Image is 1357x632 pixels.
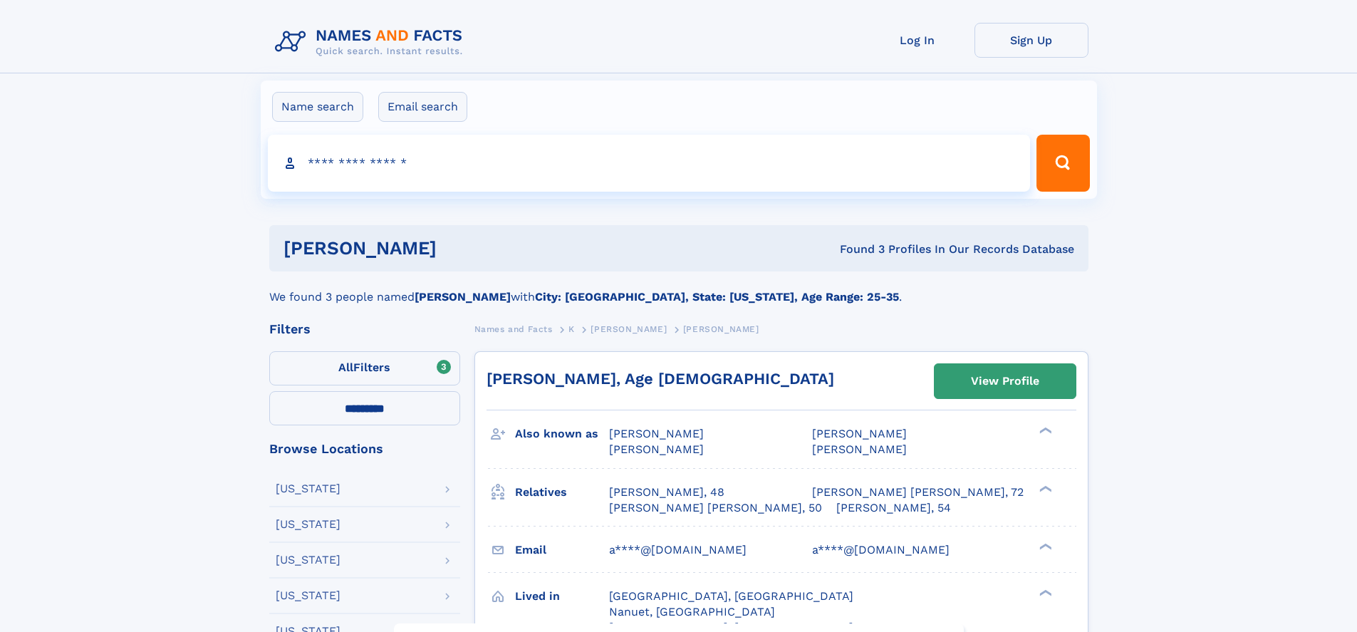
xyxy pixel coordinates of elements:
[568,324,575,334] span: K
[638,242,1074,257] div: Found 3 Profiles In Our Records Database
[1036,426,1053,435] div: ❯
[269,323,460,336] div: Filters
[338,361,353,374] span: All
[861,23,974,58] a: Log In
[609,605,775,618] span: Nanuet, [GEOGRAPHIC_DATA]
[515,422,609,446] h3: Also known as
[609,485,724,500] a: [PERSON_NAME], 48
[974,23,1088,58] a: Sign Up
[515,584,609,608] h3: Lived in
[284,239,638,257] h1: [PERSON_NAME]
[568,320,575,338] a: K
[269,271,1088,306] div: We found 3 people named with .
[1036,484,1053,493] div: ❯
[474,320,553,338] a: Names and Facts
[812,427,907,440] span: [PERSON_NAME]
[1036,135,1089,192] button: Search Button
[1036,588,1053,597] div: ❯
[609,500,822,516] a: [PERSON_NAME] [PERSON_NAME], 50
[269,351,460,385] label: Filters
[812,485,1024,500] a: [PERSON_NAME] [PERSON_NAME], 72
[609,442,704,456] span: [PERSON_NAME]
[971,365,1039,398] div: View Profile
[378,92,467,122] label: Email search
[487,370,834,388] a: [PERSON_NAME], Age [DEMOGRAPHIC_DATA]
[276,590,340,601] div: [US_STATE]
[276,519,340,530] div: [US_STATE]
[269,442,460,455] div: Browse Locations
[1036,542,1053,551] div: ❯
[812,442,907,456] span: [PERSON_NAME]
[515,480,609,504] h3: Relatives
[535,290,899,304] b: City: [GEOGRAPHIC_DATA], State: [US_STATE], Age Range: 25-35
[276,554,340,566] div: [US_STATE]
[935,364,1076,398] a: View Profile
[415,290,511,304] b: [PERSON_NAME]
[515,538,609,562] h3: Email
[272,92,363,122] label: Name search
[268,135,1031,192] input: search input
[591,324,667,334] span: [PERSON_NAME]
[591,320,667,338] a: [PERSON_NAME]
[269,23,474,61] img: Logo Names and Facts
[609,427,704,440] span: [PERSON_NAME]
[683,324,759,334] span: [PERSON_NAME]
[609,589,853,603] span: [GEOGRAPHIC_DATA], [GEOGRAPHIC_DATA]
[276,483,340,494] div: [US_STATE]
[836,500,951,516] a: [PERSON_NAME], 54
